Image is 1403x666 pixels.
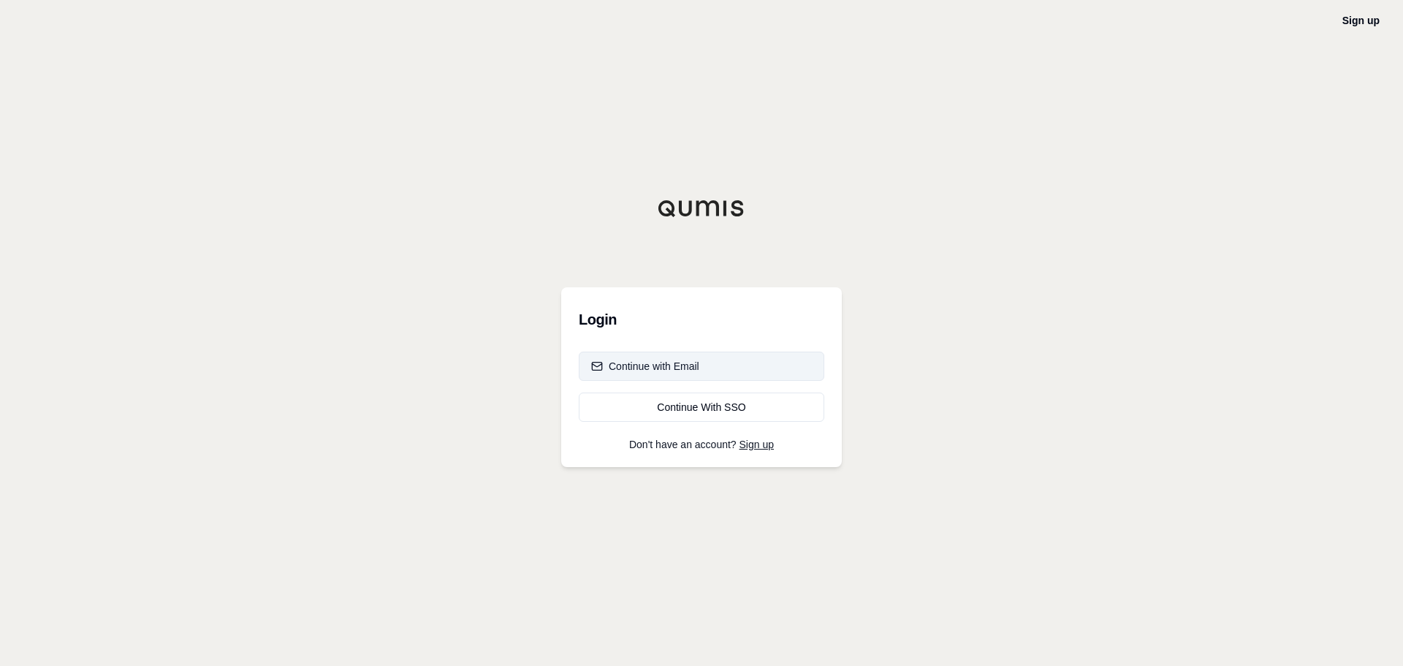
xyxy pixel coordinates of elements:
[579,305,824,334] h3: Login
[591,400,812,415] div: Continue With SSO
[591,359,699,374] div: Continue with Email
[579,352,824,381] button: Continue with Email
[1342,15,1380,26] a: Sign up
[579,439,824,450] p: Don't have an account?
[658,200,745,217] img: Qumis
[579,393,824,422] a: Continue With SSO
[739,439,774,450] a: Sign up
